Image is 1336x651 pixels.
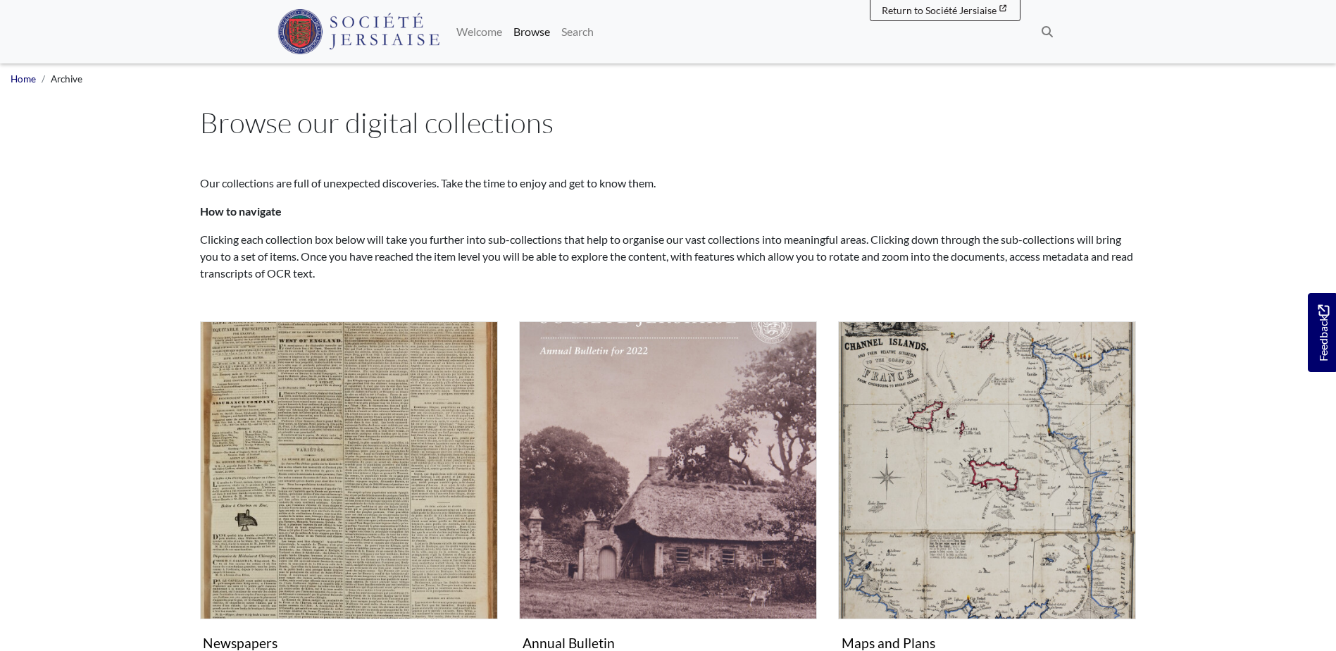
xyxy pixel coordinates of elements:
[508,18,556,46] a: Browse
[451,18,508,46] a: Welcome
[519,321,817,619] img: Annual Bulletin
[200,175,1137,192] p: Our collections are full of unexpected discoveries. Take the time to enjoy and get to know them.
[11,73,36,85] a: Home
[51,73,82,85] span: Archive
[1308,293,1336,372] a: Would you like to provide feedback?
[1315,304,1332,361] span: Feedback
[200,204,282,218] strong: How to navigate
[838,321,1136,619] img: Maps and Plans
[277,9,440,54] img: Société Jersiaise
[882,4,997,16] span: Return to Société Jersiaise
[200,106,1137,139] h1: Browse our digital collections
[200,231,1137,282] p: Clicking each collection box below will take you further into sub-collections that help to organi...
[277,6,440,58] a: Société Jersiaise logo
[200,321,498,619] img: Newspapers
[556,18,599,46] a: Search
